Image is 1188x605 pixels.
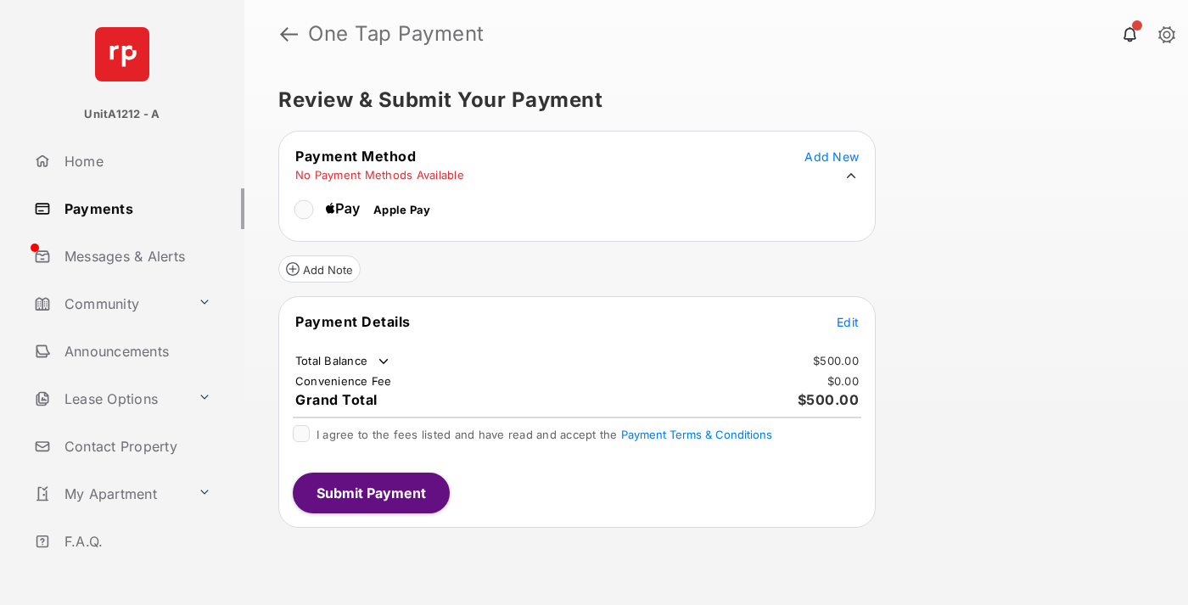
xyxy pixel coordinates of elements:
[27,426,244,467] a: Contact Property
[27,141,244,182] a: Home
[278,90,1140,110] h5: Review & Submit Your Payment
[294,373,393,389] td: Convenience Fee
[308,24,485,44] strong: One Tap Payment
[812,353,860,368] td: $500.00
[827,373,860,389] td: $0.00
[621,428,772,441] button: I agree to the fees listed and have read and accept the
[27,331,244,372] a: Announcements
[798,391,860,408] span: $500.00
[804,149,859,164] span: Add New
[293,473,450,513] button: Submit Payment
[27,521,244,562] a: F.A.Q.
[27,378,191,419] a: Lease Options
[95,27,149,81] img: svg+xml;base64,PHN2ZyB4bWxucz0iaHR0cDovL3d3dy53My5vcmcvMjAwMC9zdmciIHdpZHRoPSI2NCIgaGVpZ2h0PSI2NC...
[27,283,191,324] a: Community
[294,167,465,182] td: No Payment Methods Available
[27,236,244,277] a: Messages & Alerts
[373,203,430,216] span: Apple Pay
[317,428,772,441] span: I agree to the fees listed and have read and accept the
[278,255,361,283] button: Add Note
[837,315,859,329] span: Edit
[27,473,191,514] a: My Apartment
[295,148,416,165] span: Payment Method
[84,106,160,123] p: UnitA1212 - A
[294,353,392,370] td: Total Balance
[27,188,244,229] a: Payments
[837,313,859,330] button: Edit
[804,148,859,165] button: Add New
[295,313,411,330] span: Payment Details
[295,391,378,408] span: Grand Total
